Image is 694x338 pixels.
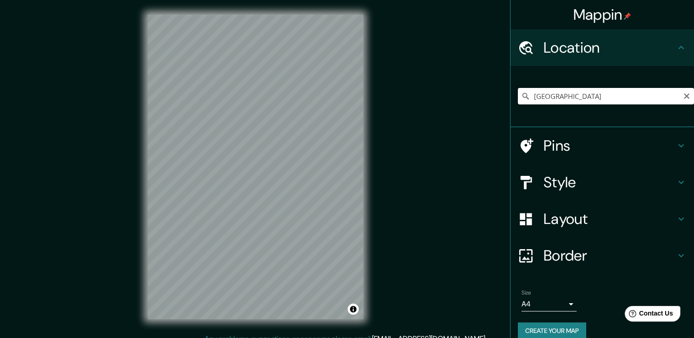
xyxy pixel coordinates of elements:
[612,302,684,328] iframe: Help widget launcher
[522,289,531,297] label: Size
[544,210,676,228] h4: Layout
[683,91,690,100] button: Clear
[511,29,694,66] div: Location
[544,246,676,265] h4: Border
[511,164,694,201] div: Style
[511,201,694,237] div: Layout
[544,136,676,155] h4: Pins
[624,12,631,20] img: pin-icon.png
[573,5,632,24] h4: Mappin
[544,173,676,191] h4: Style
[348,304,359,315] button: Toggle attribution
[522,297,577,311] div: A4
[544,38,676,57] h4: Location
[511,127,694,164] div: Pins
[148,15,363,319] canvas: Map
[518,88,694,104] input: Pick your city or area
[511,237,694,274] div: Border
